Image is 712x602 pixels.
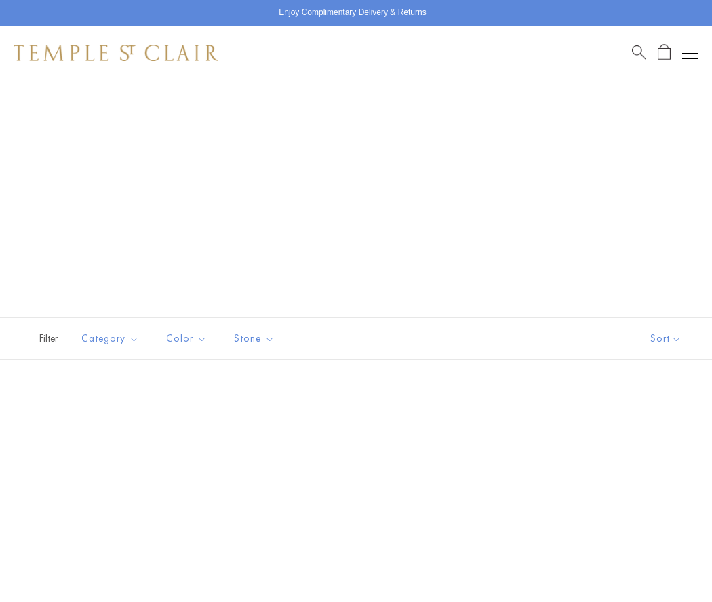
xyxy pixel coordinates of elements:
button: Open navigation [682,45,698,61]
button: Show sort by [620,318,712,359]
span: Color [159,330,217,347]
span: Stone [227,330,285,347]
a: Open Shopping Bag [658,44,671,61]
button: Color [156,323,217,354]
p: Enjoy Complimentary Delivery & Returns [279,6,426,20]
img: Temple St. Clair [14,45,218,61]
button: Category [71,323,149,354]
span: Category [75,330,149,347]
a: Search [632,44,646,61]
button: Stone [224,323,285,354]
